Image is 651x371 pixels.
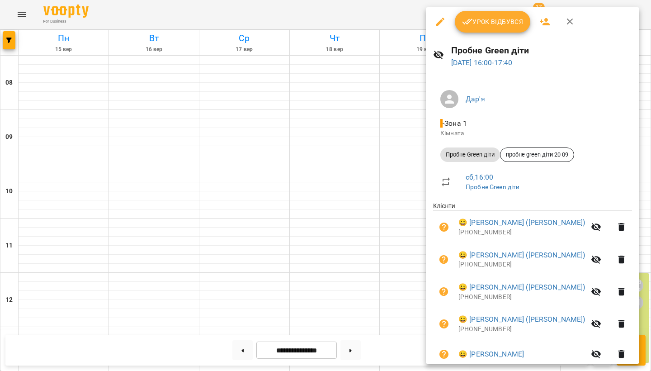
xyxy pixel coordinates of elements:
[466,173,493,181] a: сб , 16:00
[433,281,455,303] button: Візит ще не сплачено. Додати оплату?
[500,151,574,159] span: пробне green діти 20 09
[440,119,469,128] span: - Зона 1
[433,249,455,271] button: Візит ще не сплачено. Додати оплату?
[455,11,531,33] button: Урок відбувся
[440,151,500,159] span: Пробне Green діти
[458,250,585,261] a: 😀 [PERSON_NAME] ([PERSON_NAME])
[451,58,513,67] a: [DATE] 16:00-17:40
[500,147,574,162] div: пробне green діти 20 09
[458,217,585,228] a: 😀 [PERSON_NAME] ([PERSON_NAME])
[433,216,455,238] button: Візит ще не сплачено. Додати оплату?
[451,43,632,57] h6: Пробне Green діти
[440,129,625,138] p: Кімната
[458,325,585,334] p: [PHONE_NUMBER]
[466,95,485,103] a: Дар'я
[458,314,585,325] a: 😀 [PERSON_NAME] ([PERSON_NAME])
[462,16,524,27] span: Урок відбувся
[433,343,455,365] button: Візит ще не сплачено. Додати оплату?
[466,183,520,190] a: Пробне Green діти
[458,228,585,237] p: [PHONE_NUMBER]
[458,260,585,269] p: [PHONE_NUMBER]
[433,313,455,335] button: Візит ще не сплачено. Додати оплату?
[458,293,585,302] p: [PHONE_NUMBER]
[458,282,585,293] a: 😀 [PERSON_NAME] ([PERSON_NAME])
[458,349,524,360] a: 😀 [PERSON_NAME]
